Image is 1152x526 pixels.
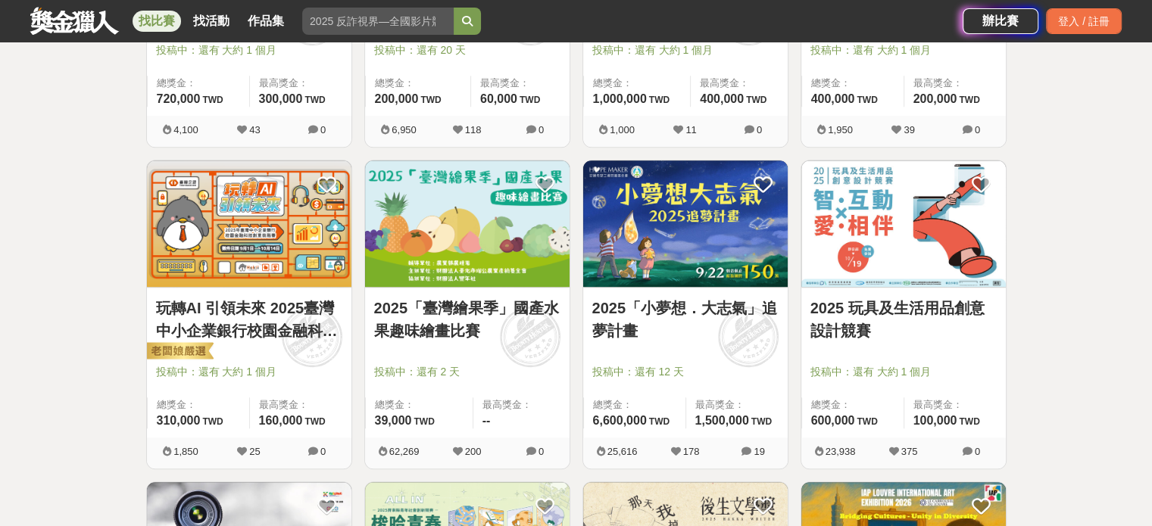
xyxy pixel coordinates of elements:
span: 25 [249,446,260,457]
span: 總獎金： [375,76,461,91]
a: Cover Image [583,160,788,288]
span: 投稿中：還有 12 天 [592,364,779,380]
a: 玩轉AI 引領未來 2025臺灣中小企業銀行校園金融科技創意挑戰賽 [156,297,342,342]
a: 辦比賽 [963,8,1038,34]
span: 最高獎金： [913,76,997,91]
span: 39 [904,124,914,135]
span: 39,000 [375,414,412,427]
input: 2025 反詐視界—全國影片競賽 [302,8,454,35]
span: -- [482,414,491,427]
span: 200,000 [375,92,419,105]
span: 600,000 [811,414,855,427]
img: Cover Image [583,160,788,287]
span: 400,000 [811,92,855,105]
a: 作品集 [242,11,290,32]
span: 6,950 [392,124,417,135]
a: 找活動 [187,11,236,32]
span: 總獎金： [593,76,682,91]
span: 1,000 [610,124,635,135]
span: TWD [304,95,325,105]
span: 375 [901,446,918,457]
span: 0 [757,124,762,135]
span: 23,938 [826,446,856,457]
span: TWD [414,416,434,427]
a: Cover Image [801,160,1006,288]
a: 2025「臺灣繪果季」國產水果趣味繪畫比賽 [374,297,560,342]
span: 200,000 [913,92,957,105]
div: 登入 / 註冊 [1046,8,1122,34]
img: 老闆娘嚴選 [144,341,214,363]
span: 62,269 [389,446,420,457]
span: 最高獎金： [913,397,997,412]
span: 總獎金： [157,76,240,91]
span: 0 [539,446,544,457]
span: TWD [202,95,223,105]
span: TWD [959,95,979,105]
span: TWD [520,95,540,105]
a: 2025 玩具及生活用品創意設計競賽 [810,297,997,342]
span: 投稿中：還有 大約 1 個月 [156,42,342,58]
span: TWD [304,416,325,427]
img: Cover Image [801,160,1006,287]
span: 1,000,000 [593,92,647,105]
span: 總獎金： [811,76,894,91]
span: 19 [754,446,764,457]
span: 6,600,000 [593,414,647,427]
span: TWD [857,416,877,427]
span: 投稿中：還有 大約 1 個月 [810,364,997,380]
span: 投稿中：還有 2 天 [374,364,560,380]
a: Cover Image [365,160,570,288]
span: 178 [683,446,700,457]
span: 總獎金： [811,397,894,412]
a: 找比賽 [133,11,181,32]
span: 投稿中：還有 大約 1 個月 [810,42,997,58]
img: Cover Image [147,160,351,287]
span: 0 [975,124,980,135]
span: 0 [320,124,326,135]
span: 總獎金： [375,397,464,412]
span: 投稿中：還有 20 天 [374,42,560,58]
span: 最高獎金： [700,76,778,91]
span: 60,000 [480,92,517,105]
span: 4,100 [173,124,198,135]
span: 最高獎金： [259,76,342,91]
span: 最高獎金： [480,76,560,91]
span: 最高獎金： [695,397,779,412]
span: 總獎金： [157,397,240,412]
img: Cover Image [365,160,570,287]
span: 總獎金： [593,397,676,412]
span: 0 [539,124,544,135]
span: 300,000 [259,92,303,105]
span: 最高獎金： [259,397,342,412]
a: 2025「小夢想．大志氣」追夢計畫 [592,297,779,342]
span: 11 [685,124,696,135]
span: TWD [959,416,979,427]
span: 25,616 [607,446,638,457]
span: 投稿中：還有 大約 1 個月 [156,364,342,380]
span: TWD [649,416,670,427]
span: TWD [746,95,766,105]
span: 1,950 [828,124,853,135]
span: TWD [857,95,877,105]
span: TWD [649,95,670,105]
span: 400,000 [700,92,744,105]
span: 160,000 [259,414,303,427]
span: 最高獎金： [482,397,560,412]
span: TWD [202,416,223,427]
span: 43 [249,124,260,135]
span: TWD [751,416,772,427]
span: 200 [465,446,482,457]
span: 0 [975,446,980,457]
span: 1,500,000 [695,414,749,427]
span: 720,000 [157,92,201,105]
span: 100,000 [913,414,957,427]
span: 0 [320,446,326,457]
a: Cover Image [147,160,351,288]
span: TWD [420,95,441,105]
span: 投稿中：還有 大約 1 個月 [592,42,779,58]
span: 1,850 [173,446,198,457]
span: 310,000 [157,414,201,427]
span: 118 [465,124,482,135]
